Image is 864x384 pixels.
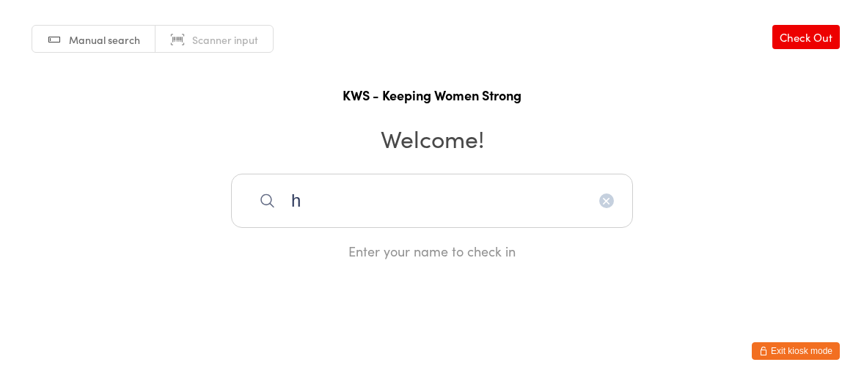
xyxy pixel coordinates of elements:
span: Manual search [69,32,140,47]
h1: KWS - Keeping Women Strong [15,86,849,104]
span: Scanner input [192,32,258,47]
button: Exit kiosk mode [752,342,840,360]
div: Enter your name to check in [231,242,633,260]
h2: Welcome! [15,122,849,155]
input: Search [231,174,633,228]
a: Check Out [772,25,840,49]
